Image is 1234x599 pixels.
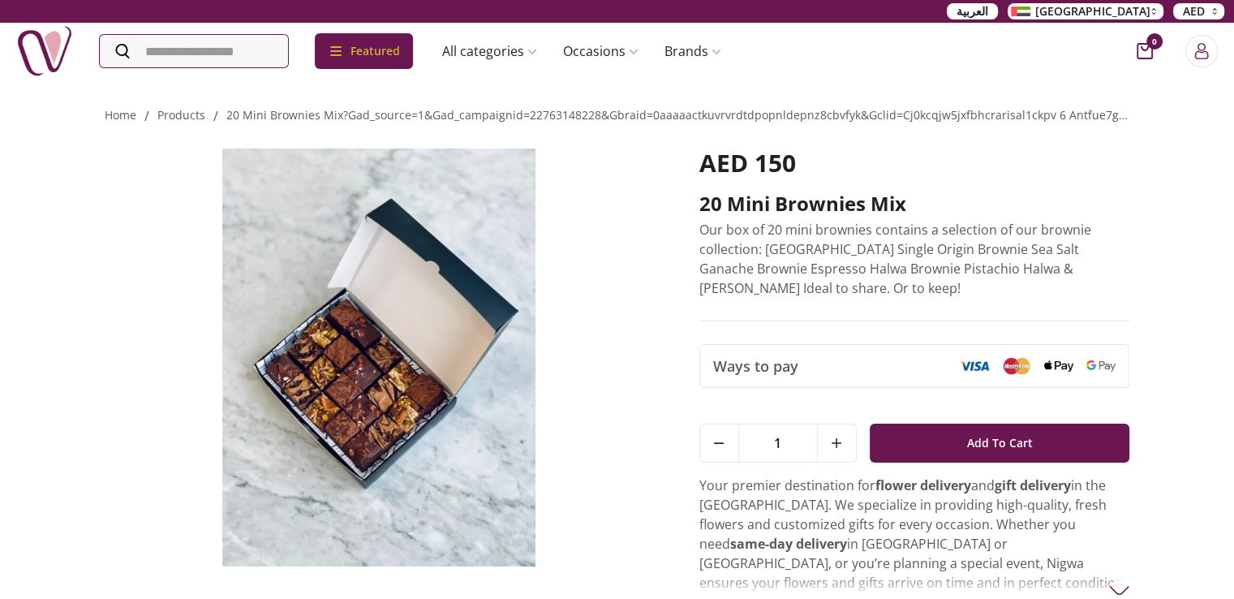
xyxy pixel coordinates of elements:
[1008,3,1163,19] button: [GEOGRAPHIC_DATA]
[1137,43,1153,59] button: cart-button
[967,429,1033,458] span: Add To Cart
[1011,6,1030,16] img: Arabic_dztd3n.png
[870,424,1130,463] button: Add To Cart
[1044,360,1073,373] img: Apple Pay
[1173,3,1224,19] button: AED
[105,149,654,567] img: 20 Mini Brownies Mix
[730,535,847,553] strong: same-day delivery
[739,424,817,462] span: 1
[713,355,798,377] span: Ways to pay
[1035,3,1150,19] span: [GEOGRAPHIC_DATA]
[16,23,73,80] img: Nigwa-uae-gifts
[699,191,1130,217] h2: 20 Mini Brownies Mix
[1002,357,1031,374] img: Mastercard
[995,476,1071,494] strong: gift delivery
[699,146,796,179] span: AED 150
[1086,360,1116,372] img: Google Pay
[157,107,205,123] a: products
[651,35,734,67] a: Brands
[699,220,1130,298] p: Our box of 20 mini brownies contains a selection of our brownie collection: [GEOGRAPHIC_DATA] Sin...
[960,360,989,372] img: Visa
[875,476,971,494] strong: flower delivery
[1185,35,1218,67] button: Login
[1146,33,1163,50] span: 0
[429,35,550,67] a: All categories
[1183,3,1205,19] span: AED
[105,107,136,123] a: Home
[957,3,988,19] span: العربية
[213,106,218,126] li: /
[144,106,149,126] li: /
[550,35,651,67] a: Occasions
[315,33,413,69] div: Featured
[100,35,288,67] input: Search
